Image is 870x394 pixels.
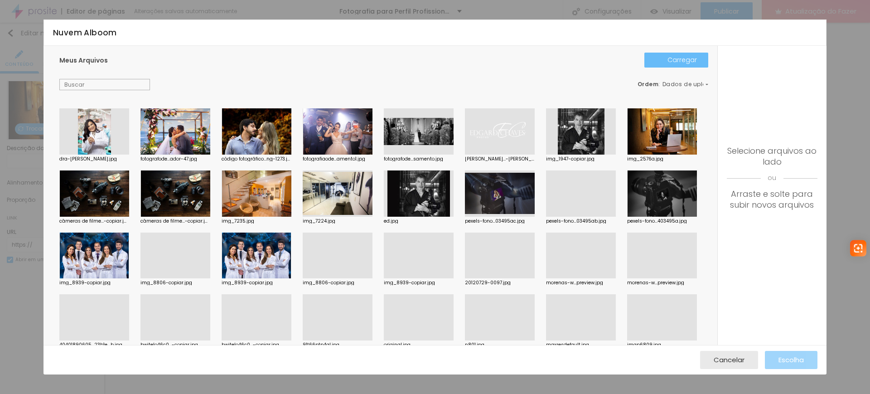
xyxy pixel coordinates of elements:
button: ÍconeCarregar [644,53,708,67]
font: pexels-fono...403495a.jpg [627,218,687,224]
font: Escolha [778,355,804,365]
font: Cancelar [714,355,744,365]
font: câmeras de filme...-copiar.jpg [140,218,211,224]
font: img_8939-copiar.jpg [384,279,435,286]
font: img_8806-copiar.jpg [303,279,354,286]
font: img_7235.jpg [222,218,254,224]
input: Buscar [59,79,150,91]
font: código fotográfico...ng-1273.jpg [222,156,294,162]
font: ou [768,173,776,182]
font: Ordem [638,80,659,88]
font: 20120729-0097.jpg [465,279,511,286]
font: img_1947-copiar.jpg [546,156,594,162]
button: Cancelar [700,351,758,369]
font: fotografode...samento.jpg [384,156,443,162]
font: Selecione arquivos ao lado [727,145,817,167]
button: Escolha [765,351,817,369]
font: Nuvem Alboom [53,27,117,38]
font: pexels-fono...03495ac.jpg [465,218,525,224]
font: pexels-fono...03495ab.jpg [546,218,606,224]
font: morenas-w...preview.jpg [627,279,684,286]
font: img_8806-copiar.jpg [140,279,192,286]
font: : [658,80,660,88]
font: ed.jpg [384,218,398,224]
font: Dados de upload [662,80,715,88]
font: dra-[PERSON_NAME].jpg [59,156,117,162]
font: Carregar [667,55,697,64]
font: [PERSON_NAME]...-[PERSON_NAME].png [465,156,557,162]
img: Ícone [656,57,663,64]
font: fotografode...ador-47.jpg [140,156,197,162]
font: câmeras de filme...-copiar.jpg [59,218,130,224]
font: img_2576a.jpg [627,156,663,162]
font: morenas-w...preview.jpg [546,279,603,286]
font: fotografiaode...amento1.jpg [303,156,365,162]
img: Ícone [141,81,148,88]
font: Meus Arquivos [59,56,108,65]
img: Ícone [745,68,799,123]
font: Arraste e solte para subir novos arquivos [730,188,814,210]
font: img_8939-copiar.jpg [59,279,111,286]
font: img_8939-copiar.jpg [222,279,273,286]
font: img_7224.jpg [303,218,335,224]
